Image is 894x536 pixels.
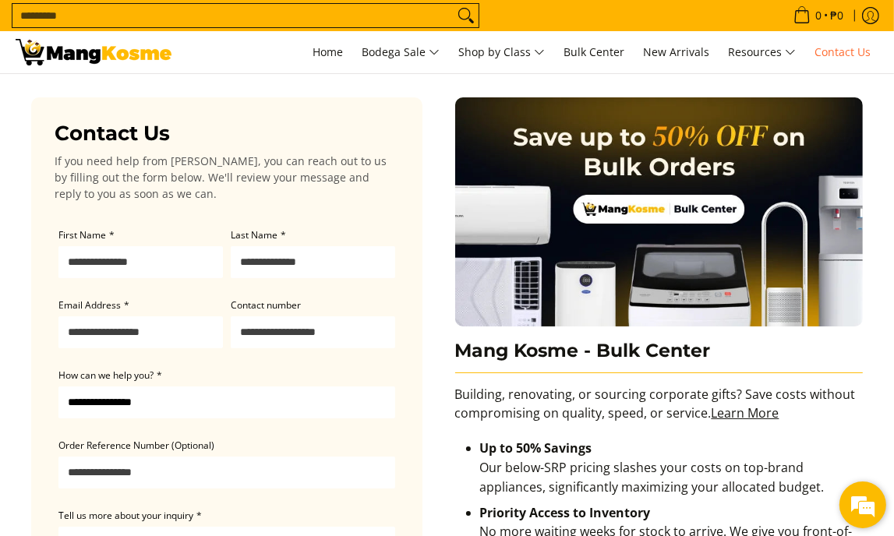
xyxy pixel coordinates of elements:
button: Search [454,4,479,27]
span: 0 [813,10,824,21]
h3: Mang Kosme - Bulk Center [455,339,864,373]
span: Home [313,44,343,59]
span: Bulk Center [564,44,624,59]
li: Our below-SRP pricing slashes your costs on top-brand appliances, significantly maximizing your a... [480,439,864,503]
strong: Priority Access to Inventory [480,504,651,521]
a: Learn More [712,404,779,421]
a: Contact Us [807,31,878,73]
span: Contact number [231,298,301,312]
a: Bulk Center [556,31,632,73]
span: Resources [728,43,796,62]
span: Order Reference Number (Optional) [58,439,214,452]
a: Resources [720,31,804,73]
strong: Up to 50% Savings [480,439,592,457]
span: Contact Us [814,44,871,59]
span: Tell us more about your inquiry [58,509,193,522]
img: Contact Us Today! l Mang Kosme - Home Appliance Warehouse Sale [16,39,171,65]
span: First Name [58,228,106,242]
nav: Main Menu [187,31,878,73]
span: Shop by Class [458,43,545,62]
p: If you need help from [PERSON_NAME], you can reach out to us by filling out the form below. We'll... [55,153,399,202]
a: Home [305,31,351,73]
span: Bodega Sale [362,43,440,62]
a: Bodega Sale [354,31,447,73]
span: Last Name [231,228,277,242]
a: New Arrivals [635,31,717,73]
span: Email Address [58,298,121,312]
span: ₱0 [828,10,846,21]
span: New Arrivals [643,44,709,59]
h3: Contact Us [55,121,399,146]
span: How can we help you? [58,368,154,382]
p: Building, renovating, or sourcing corporate gifts? Save costs without compromising on quality, sp... [455,385,864,439]
span: • [789,7,848,24]
a: Shop by Class [451,31,553,73]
